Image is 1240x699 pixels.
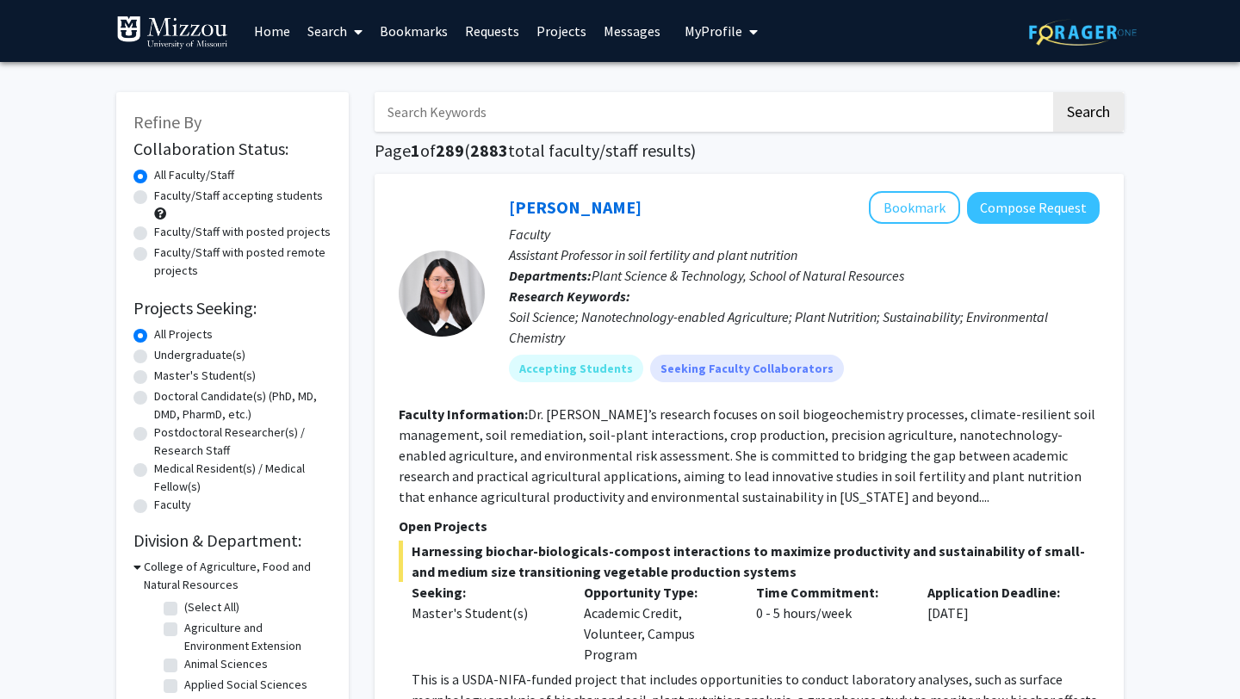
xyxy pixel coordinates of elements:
h2: Division & Department: [133,530,332,551]
button: Add Xiaoping Xin to Bookmarks [869,191,960,224]
p: Assistant Professor in soil fertility and plant nutrition [509,244,1100,265]
div: [DATE] [914,582,1087,665]
label: Faculty/Staff with posted remote projects [154,244,332,280]
label: Medical Resident(s) / Medical Fellow(s) [154,460,332,496]
label: Animal Sciences [184,655,268,673]
b: Departments: [509,267,592,284]
div: Soil Science; Nanotechnology-enabled Agriculture; Plant Nutrition; Sustainability; Environmental ... [509,306,1100,348]
button: Compose Request to Xiaoping Xin [967,192,1100,224]
label: All Faculty/Staff [154,166,234,184]
fg-read-more: Dr. [PERSON_NAME]’s research focuses on soil biogeochemistry processes, climate-resilient soil ma... [399,405,1095,505]
iframe: Chat [13,622,73,686]
label: Agriculture and Environment Extension [184,619,327,655]
div: Academic Credit, Volunteer, Campus Program [571,582,743,665]
p: Open Projects [399,516,1100,536]
h3: College of Agriculture, Food and Natural Resources [144,558,332,594]
span: Harnessing biochar-biologicals-compost interactions to maximize productivity and sustainability o... [399,541,1100,582]
p: Time Commitment: [756,582,902,603]
input: Search Keywords [375,92,1051,132]
b: Research Keywords: [509,288,630,305]
p: Seeking: [412,582,558,603]
span: 2883 [470,139,508,161]
a: Messages [595,1,669,61]
a: Projects [528,1,595,61]
p: Opportunity Type: [584,582,730,603]
h2: Projects Seeking: [133,298,332,319]
a: Home [245,1,299,61]
label: Faculty/Staff accepting students [154,187,323,205]
p: Faculty [509,224,1100,244]
label: Doctoral Candidate(s) (PhD, MD, DMD, PharmD, etc.) [154,387,332,424]
mat-chip: Accepting Students [509,355,643,382]
button: Search [1053,92,1124,132]
img: University of Missouri Logo [116,15,228,50]
mat-chip: Seeking Faculty Collaborators [650,355,844,382]
label: Faculty/Staff with posted projects [154,223,331,241]
b: Faculty Information: [399,405,528,423]
label: Master's Student(s) [154,367,256,385]
label: Faculty [154,496,191,514]
div: Master's Student(s) [412,603,558,623]
span: My Profile [685,22,742,40]
h1: Page of ( total faculty/staff results) [375,140,1124,161]
span: Plant Science & Technology, School of Natural Resources [592,267,904,284]
label: Postdoctoral Researcher(s) / Research Staff [154,424,332,460]
a: Search [299,1,371,61]
span: 289 [436,139,464,161]
label: Undergraduate(s) [154,346,245,364]
a: [PERSON_NAME] [509,196,642,218]
p: Application Deadline: [927,582,1074,603]
div: 0 - 5 hours/week [743,582,915,665]
label: Applied Social Sciences [184,676,307,694]
h2: Collaboration Status: [133,139,332,159]
a: Requests [456,1,528,61]
label: (Select All) [184,598,239,616]
label: All Projects [154,325,213,343]
a: Bookmarks [371,1,456,61]
img: ForagerOne Logo [1029,19,1137,46]
span: 1 [411,139,420,161]
span: Refine By [133,111,201,133]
